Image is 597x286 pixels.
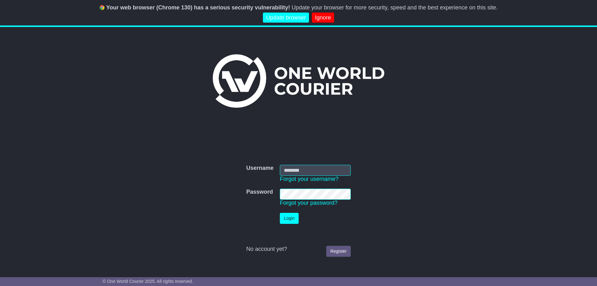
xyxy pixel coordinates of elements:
[263,13,309,23] a: Update browser
[280,213,299,224] button: Login
[291,4,498,11] span: Update your browser for more security, speed and the best experience on this site.
[103,279,193,284] span: © One World Courier 2025. All rights reserved.
[246,246,351,253] div: No account yet?
[246,189,273,196] label: Password
[280,176,338,182] a: Forgot your username?
[312,13,334,23] a: Ignore
[106,4,290,11] b: Your web browser (Chrome 130) has a serious security vulnerability!
[213,54,384,108] img: One World
[326,246,351,257] a: Register
[280,200,338,206] a: Forgot your password?
[246,165,274,172] label: Username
